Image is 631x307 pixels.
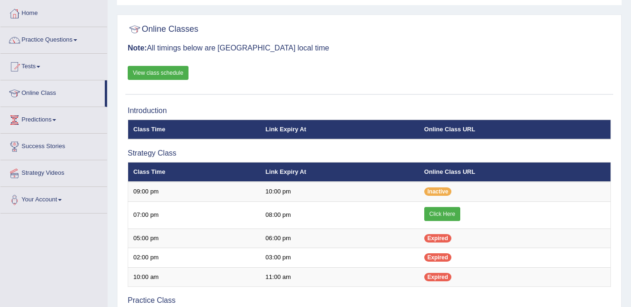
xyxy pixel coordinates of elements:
a: Strategy Videos [0,160,107,184]
span: Expired [424,253,451,262]
a: Online Class [0,80,105,104]
th: Class Time [128,162,261,182]
td: 11:00 am [261,267,419,287]
td: 06:00 pm [261,228,419,248]
h3: Strategy Class [128,149,611,157]
td: 08:00 pm [261,201,419,228]
span: Inactive [424,187,452,196]
td: 05:00 pm [128,228,261,248]
h3: All timings below are [GEOGRAPHIC_DATA] local time [128,44,611,52]
th: Online Class URL [419,162,611,182]
td: 07:00 pm [128,201,261,228]
td: 03:00 pm [261,248,419,268]
a: Your Account [0,187,107,210]
th: Class Time [128,120,261,139]
b: Note: [128,44,147,52]
a: Tests [0,54,107,77]
h2: Online Classes [128,22,198,36]
a: Predictions [0,107,107,130]
td: 10:00 am [128,267,261,287]
h3: Practice Class [128,296,611,305]
a: Practice Questions [0,27,107,50]
th: Online Class URL [419,120,611,139]
th: Link Expiry At [261,162,419,182]
a: View class schedule [128,66,189,80]
span: Expired [424,273,451,281]
h3: Introduction [128,107,611,115]
span: Expired [424,234,451,243]
a: Home [0,0,107,24]
td: 09:00 pm [128,182,261,201]
a: Success Stories [0,134,107,157]
td: 02:00 pm [128,248,261,268]
a: Click Here [424,207,460,221]
th: Link Expiry At [261,120,419,139]
td: 10:00 pm [261,182,419,201]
